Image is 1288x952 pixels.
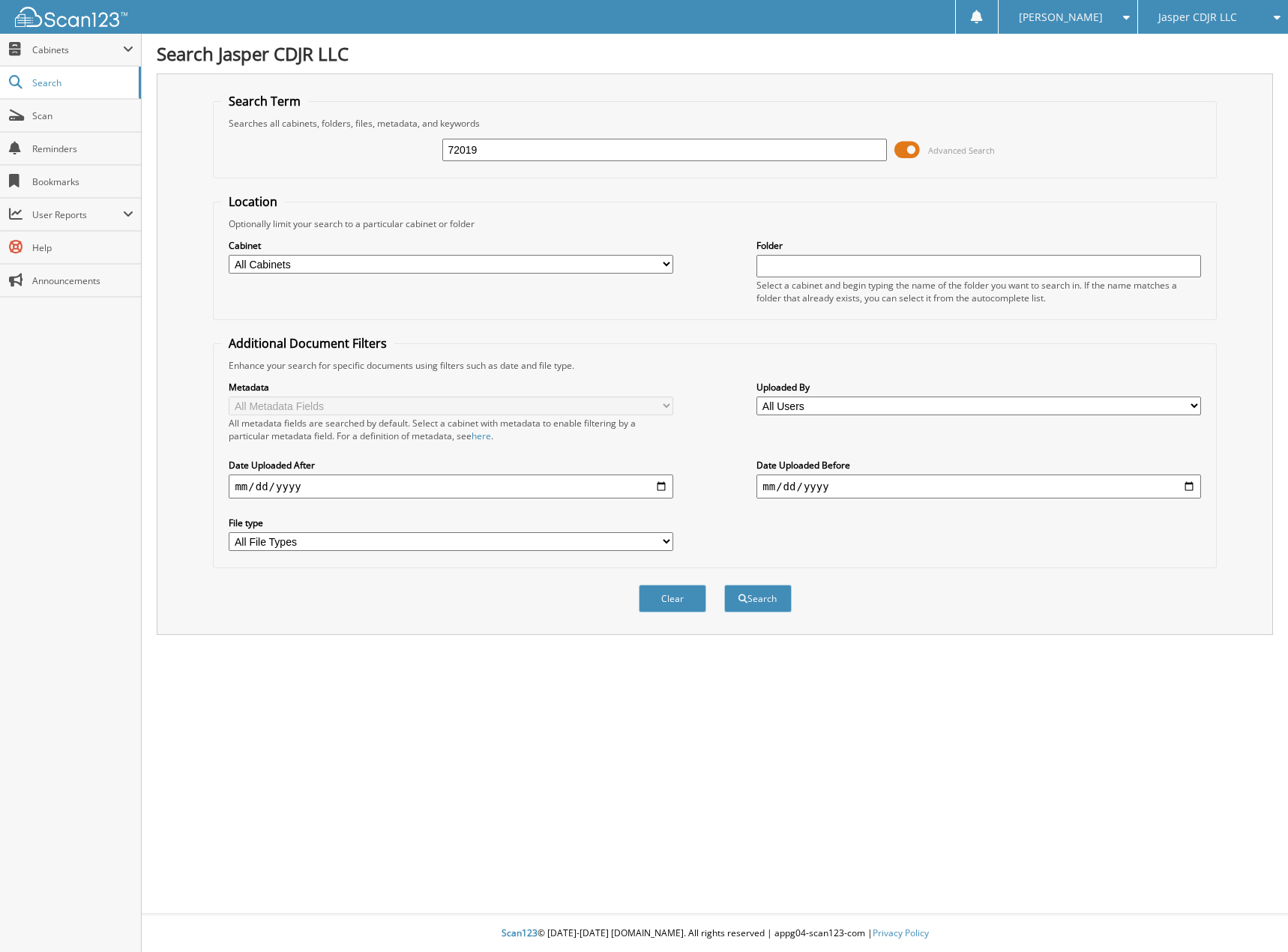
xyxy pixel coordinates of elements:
[229,239,672,252] label: Cabinet
[756,279,1200,304] div: Select a cabinet and begin typing the name of the folder you want to search in. If the name match...
[221,217,1208,230] div: Optionally limit your search to a particular cabinet or folder
[229,459,672,472] label: Date Uploaded After
[32,241,133,254] span: Help
[221,359,1208,372] div: Enhance your search for specific documents using filters such as date and file type.
[229,516,672,529] label: File type
[472,430,491,442] a: here
[928,145,995,156] span: Advanced Search
[142,915,1288,952] div: © [DATE]-[DATE] [DOMAIN_NAME]. All rights reserved | appg04-scan123-com |
[756,475,1200,498] input: end
[229,417,672,442] div: All metadata fields are searched by default. Select a cabinet with metadata to enable filtering b...
[32,142,133,155] span: Reminders
[32,274,133,287] span: Announcements
[639,585,706,612] button: Clear
[229,475,672,498] input: start
[756,381,1200,394] label: Uploaded By
[32,43,123,56] span: Cabinets
[32,175,133,188] span: Bookmarks
[221,117,1208,130] div: Searches all cabinets, folders, files, metadata, and keywords
[221,93,308,109] legend: Search Term
[1213,880,1288,952] iframe: Chat Widget
[32,109,133,122] span: Scan
[756,459,1200,472] label: Date Uploaded Before
[1158,13,1237,22] span: Jasper CDJR LLC
[873,927,929,939] a: Privacy Policy
[229,381,672,394] label: Metadata
[32,76,131,89] span: Search
[157,41,1273,66] h1: Search Jasper CDJR LLC
[32,208,123,221] span: User Reports
[1019,13,1103,22] span: [PERSON_NAME]
[724,585,792,612] button: Search
[756,239,1200,252] label: Folder
[221,335,394,352] legend: Additional Document Filters
[221,193,285,210] legend: Location
[502,927,538,939] span: Scan123
[15,7,127,27] img: scan123-logo-white.svg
